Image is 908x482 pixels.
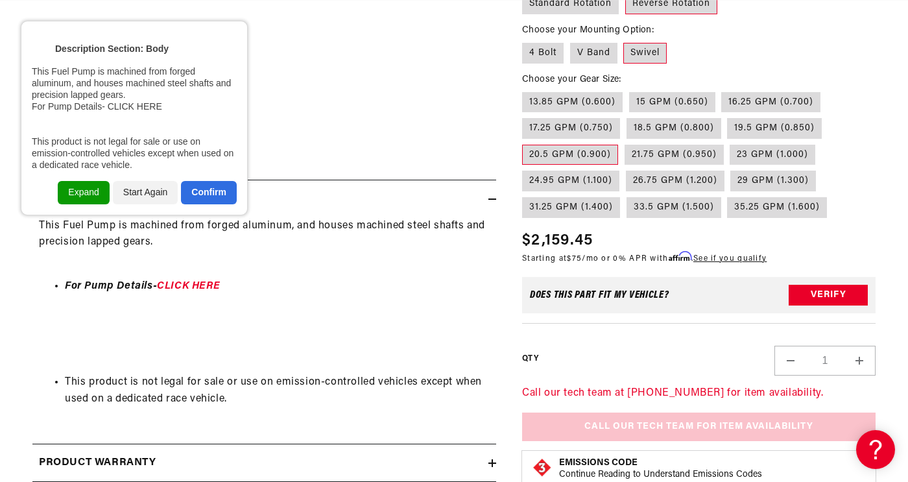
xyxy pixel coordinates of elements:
[522,171,619,191] label: 24.95 GPM (1.100)
[522,43,564,64] label: 4 Bolt
[623,43,667,64] label: Swivel
[522,197,620,218] label: 31.25 GPM (1.400)
[522,354,538,365] label: QTY
[727,118,822,139] label: 19.5 GPM (0.850)
[693,255,767,263] a: See if you qualify - Learn more about Affirm Financing (opens in modal)
[789,285,868,306] button: Verify
[522,73,623,86] legend: Choose your Gear Size:
[522,23,655,37] legend: Choose your Mounting Option:
[32,12,97,77] button: Load image 5 in gallery view
[730,145,815,165] label: 23 GPM (1.000)
[559,458,638,468] strong: Emissions Code
[522,118,620,139] label: 17.25 GPM (0.750)
[721,92,820,113] label: 16.25 GPM (0.700)
[532,457,553,478] img: Emissions code
[55,43,169,54] div: Description Section: Body
[730,171,816,191] label: 29 GPM (1.300)
[570,43,617,64] label: V Band
[181,181,237,204] div: Confirm
[39,455,156,472] h2: Product warranty
[58,181,109,204] div: Expand
[559,457,762,481] button: Emissions CodeContinue Reading to Understand Emissions Codes
[627,118,721,139] label: 18.5 GPM (0.800)
[65,281,220,291] strong: For Pump Details-
[522,229,593,252] span: $2,159.45
[522,145,618,165] label: 20.5 GPM (0.900)
[32,180,496,218] summary: Product Info
[32,218,496,424] div: This Fuel Pump is machined from forged aluminum, and houses machined steel shafts and precision l...
[65,374,490,407] li: This product is not legal for sale or use on emission-controlled vehicles except when used on a d...
[629,92,715,113] label: 15 GPM (0.650)
[627,197,721,218] label: 33.5 GPM (1.500)
[32,40,45,58] div: <
[113,181,178,204] div: Start Again
[727,197,827,218] label: 35.25 GPM (1.600)
[522,388,823,398] a: Call our tech team at [PHONE_NUMBER] for item availability.
[157,281,220,291] a: CLICK HERE
[530,290,669,300] div: Does This part fit My vehicle?
[669,252,691,261] span: Affirm
[32,66,237,171] div: This Fuel Pump is machined from forged aluminum, and houses machined steel shafts and precision l...
[559,469,762,481] p: Continue Reading to Understand Emissions Codes
[32,444,496,482] summary: Product warranty
[522,92,623,113] label: 13.85 GPM (0.600)
[567,255,582,263] span: $75
[522,252,767,265] p: Starting at /mo or 0% APR with .
[625,145,724,165] label: 21.75 GPM (0.950)
[626,171,724,191] label: 26.75 GPM (1.200)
